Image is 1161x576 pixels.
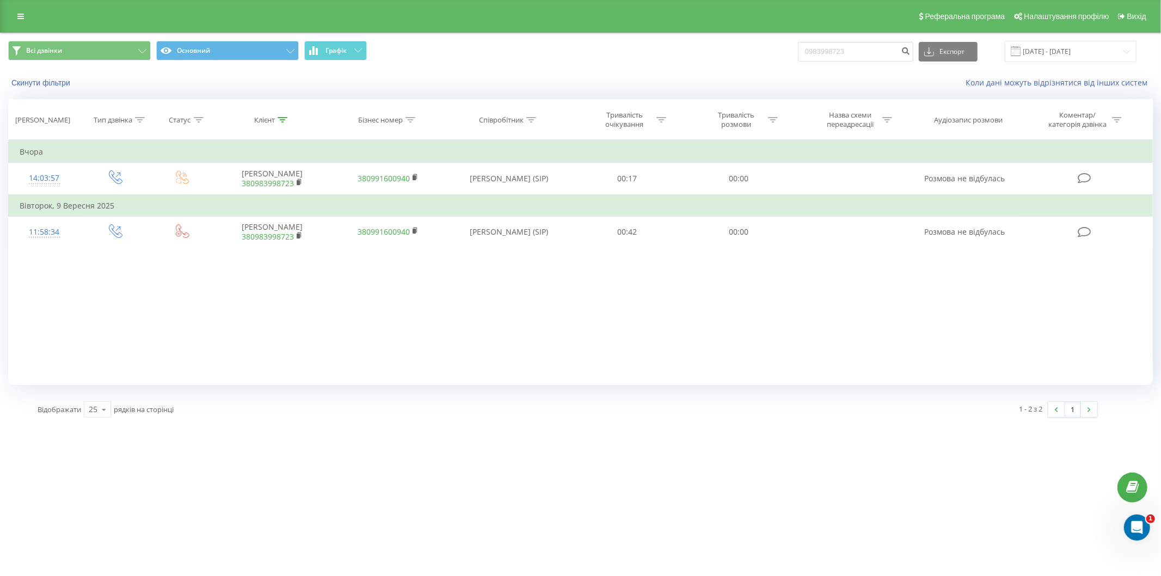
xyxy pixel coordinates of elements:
div: 14:03:57 [20,168,69,189]
td: 00:17 [572,163,683,195]
div: Аудіозапис розмови [934,115,1003,125]
button: Скинути фільтри [8,78,76,88]
div: Коментар/категорія дзвінка [1046,111,1109,129]
span: Відображати [38,405,81,414]
div: [PERSON_NAME] [15,115,70,125]
td: Вчора [9,141,1153,163]
td: [PERSON_NAME] [214,163,330,195]
span: 1 [1146,514,1155,523]
button: Всі дзвінки [8,41,151,60]
span: Вихід [1127,12,1146,21]
td: 00:42 [572,216,683,248]
span: рядків на сторінці [114,405,174,414]
td: [PERSON_NAME] (SIP) [446,216,572,248]
td: 00:00 [683,216,795,248]
span: Всі дзвінки [26,46,62,55]
div: 25 [89,404,97,415]
a: 380983998723 [242,231,294,242]
div: Бізнес номер [358,115,403,125]
span: Налаштування профілю [1024,12,1109,21]
div: 1 - 2 з 2 [1019,403,1043,414]
td: 00:00 [683,163,795,195]
span: Графік [325,47,347,54]
a: 380991600940 [358,173,410,183]
span: Розмова не відбулась [924,226,1005,237]
span: Реферальна програма [925,12,1005,21]
div: Тривалість очікування [595,111,654,129]
button: Графік [304,41,367,60]
div: Статус [169,115,191,125]
div: Назва схеми переадресації [821,111,880,129]
a: 1 [1065,402,1081,417]
button: Експорт [919,42,978,62]
td: [PERSON_NAME] (SIP) [446,163,572,195]
a: 380991600940 [358,226,410,237]
div: 11:58:34 [20,222,69,243]
input: Пошук за номером [798,42,913,62]
a: Коли дані можуть відрізнятися вiд інших систем [966,77,1153,88]
div: Тривалість розмови [707,111,765,129]
div: Співробітник [479,115,524,125]
button: Основний [156,41,299,60]
span: Розмова не відбулась [924,173,1005,183]
div: Клієнт [254,115,275,125]
a: 380983998723 [242,178,294,188]
div: Тип дзвінка [94,115,132,125]
td: Вівторок, 9 Вересня 2025 [9,195,1153,217]
iframe: Intercom live chat [1124,514,1150,541]
td: [PERSON_NAME] [214,216,330,248]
